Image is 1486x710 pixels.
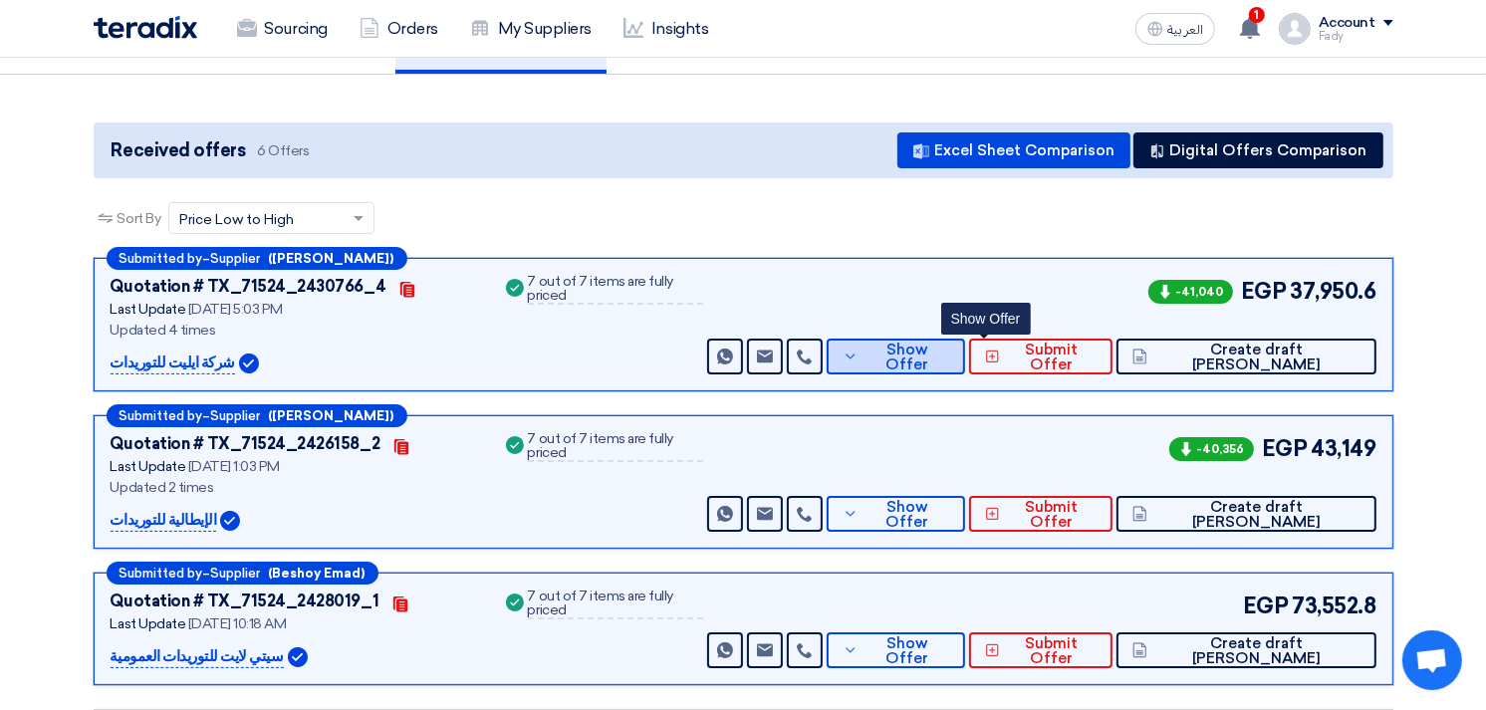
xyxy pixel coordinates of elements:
[107,404,407,427] div: –
[897,132,1130,168] button: Excel Sheet Comparison
[239,354,259,373] img: Verified Account
[1290,275,1375,308] span: 37,950.6
[107,562,378,585] div: –
[1167,23,1203,37] span: العربية
[1005,636,1097,666] span: Submit Offer
[827,496,965,532] button: Show Offer
[1319,31,1393,42] div: Fady
[941,303,1031,335] div: Show Offer
[111,590,379,613] div: Quotation # TX_71524_2428019_1
[827,632,965,668] button: Show Offer
[1292,590,1375,622] span: 73,552.8
[1152,343,1360,372] span: Create draft [PERSON_NAME]
[111,352,235,375] p: شركة ايليت للتوريدات
[969,632,1113,668] button: Submit Offer
[608,7,724,51] a: Insights
[1133,132,1383,168] button: Digital Offers Comparison
[1169,437,1254,461] span: -40,356
[827,339,965,374] button: Show Offer
[454,7,608,51] a: My Suppliers
[1135,13,1215,45] button: العربية
[1005,343,1097,372] span: Submit Offer
[269,567,366,580] b: (Beshoy Emad)
[1116,496,1375,532] button: Create draft [PERSON_NAME]
[528,432,704,462] div: 7 out of 7 items are fully priced
[211,567,261,580] span: Supplier
[107,247,407,270] div: –
[111,645,284,669] p: سيتي لايت للتوريدات العمومية
[188,615,287,632] span: [DATE] 10:18 AM
[111,458,186,475] span: Last Update
[864,343,949,372] span: Show Offer
[528,275,704,305] div: 7 out of 7 items are fully priced
[111,615,186,632] span: Last Update
[1243,590,1289,622] span: EGP
[1116,339,1375,374] button: Create draft [PERSON_NAME]
[120,567,203,580] span: Submitted by
[288,647,308,667] img: Verified Account
[111,432,380,456] div: Quotation # TX_71524_2426158_2
[120,252,203,265] span: Submitted by
[211,409,261,422] span: Supplier
[94,16,197,39] img: Teradix logo
[1311,432,1375,465] span: 43,149
[1241,275,1287,308] span: EGP
[864,636,949,666] span: Show Offer
[864,500,949,530] span: Show Offer
[969,339,1113,374] button: Submit Offer
[111,509,217,533] p: الإيطالية للتوريدات
[118,208,161,229] span: Sort By
[528,590,704,619] div: 7 out of 7 items are fully priced
[1148,280,1233,304] span: -41,040
[1262,432,1308,465] span: EGP
[188,458,280,475] span: [DATE] 1:03 PM
[269,252,394,265] b: ([PERSON_NAME])
[221,7,344,51] a: Sourcing
[1005,500,1097,530] span: Submit Offer
[111,320,478,341] div: Updated 4 times
[269,409,394,422] b: ([PERSON_NAME])
[211,252,261,265] span: Supplier
[1152,500,1360,530] span: Create draft [PERSON_NAME]
[188,301,283,318] span: [DATE] 5:03 PM
[1249,7,1265,23] span: 1
[1152,636,1360,666] span: Create draft [PERSON_NAME]
[257,141,309,160] span: 6 Offers
[220,511,240,531] img: Verified Account
[112,137,246,164] span: Received offers
[1279,13,1311,45] img: profile_test.png
[1116,632,1375,668] button: Create draft [PERSON_NAME]
[179,209,294,230] span: Price Low to High
[111,477,478,498] div: Updated 2 times
[1319,15,1375,32] div: Account
[969,496,1113,532] button: Submit Offer
[120,409,203,422] span: Submitted by
[111,275,386,299] div: Quotation # TX_71524_2430766_4
[111,301,186,318] span: Last Update
[1402,630,1462,690] div: Open chat
[344,7,454,51] a: Orders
